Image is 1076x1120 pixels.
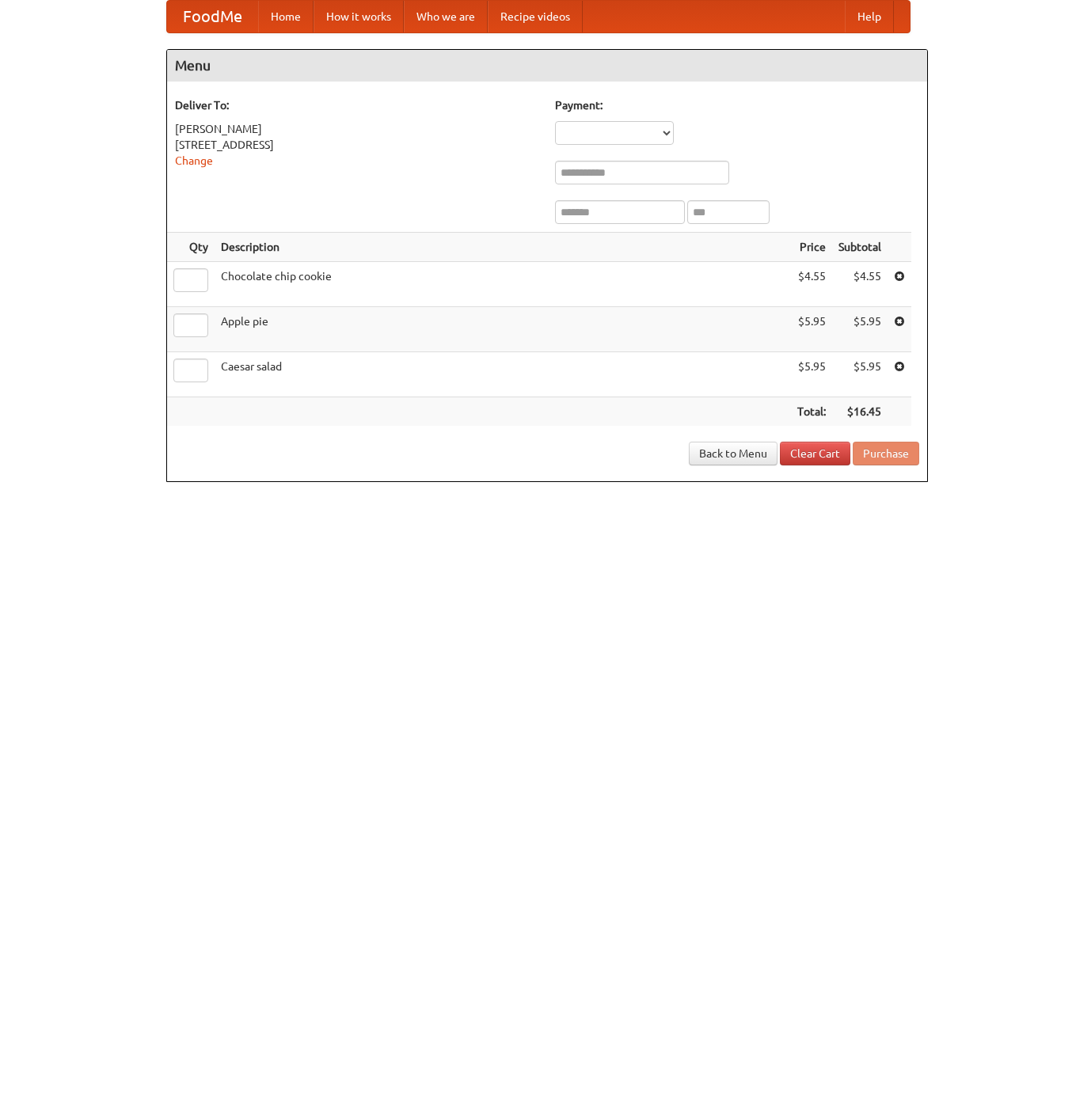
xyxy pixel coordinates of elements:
[853,442,919,465] button: Purchase
[780,442,850,465] a: Clear Cart
[215,233,791,262] th: Description
[488,1,583,32] a: Recipe videos
[215,352,791,397] td: Caesar salad
[832,352,888,397] td: $5.95
[215,307,791,352] td: Apple pie
[215,262,791,307] td: Chocolate chip cookie
[832,307,888,352] td: $5.95
[167,1,258,32] a: FoodMe
[555,97,919,113] h5: Payment:
[845,1,894,32] a: Help
[167,233,215,262] th: Qty
[167,50,927,82] h4: Menu
[314,1,404,32] a: How it works
[791,233,832,262] th: Price
[832,233,888,262] th: Subtotal
[832,262,888,307] td: $4.55
[175,137,539,153] div: [STREET_ADDRESS]
[175,154,213,167] a: Change
[832,397,888,427] th: $16.45
[175,97,539,113] h5: Deliver To:
[791,307,832,352] td: $5.95
[791,397,832,427] th: Total:
[175,121,539,137] div: [PERSON_NAME]
[689,442,778,465] a: Back to Menu
[791,262,832,307] td: $4.55
[791,352,832,397] td: $5.95
[404,1,488,32] a: Who we are
[258,1,314,32] a: Home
